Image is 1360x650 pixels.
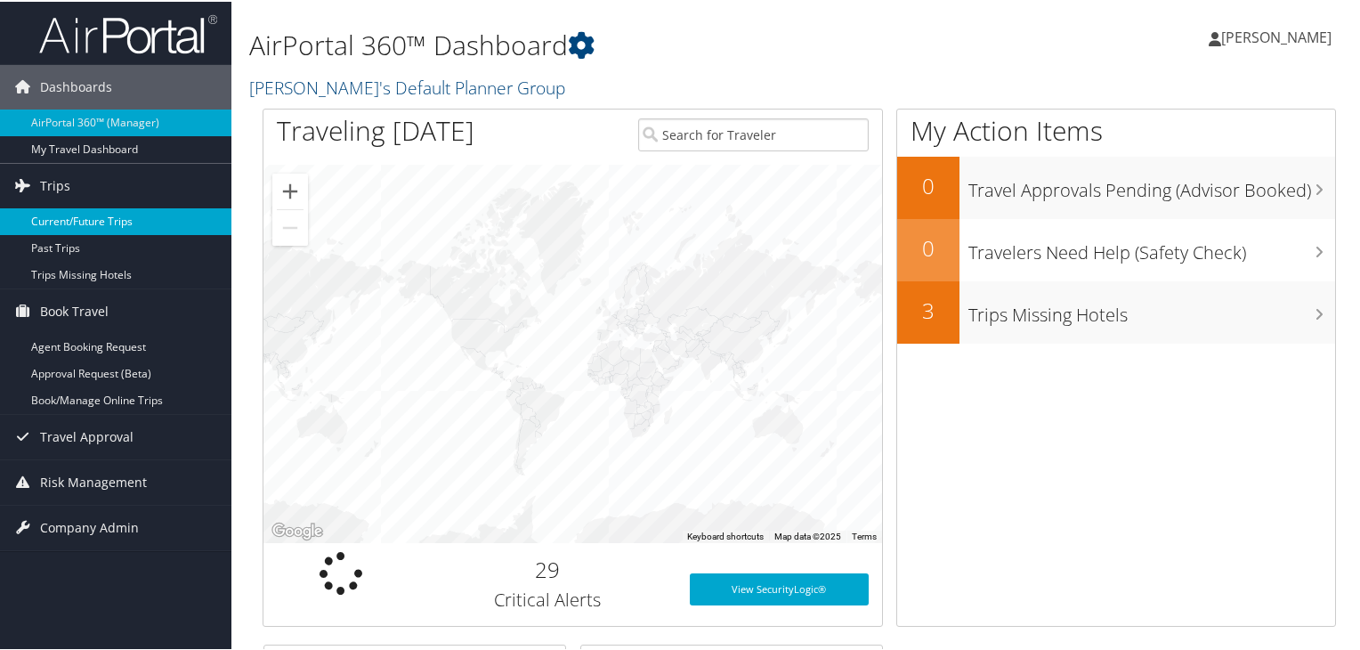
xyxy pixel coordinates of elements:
a: 0Travel Approvals Pending (Advisor Booked) [897,155,1335,217]
button: Zoom in [272,172,308,207]
span: Trips [40,162,70,207]
h2: 0 [897,169,959,199]
span: Company Admin [40,504,139,548]
span: Travel Approval [40,413,134,458]
span: Book Travel [40,288,109,332]
button: Keyboard shortcuts [687,529,764,541]
img: airportal-logo.png [39,12,217,53]
h1: My Action Items [897,110,1335,148]
span: [PERSON_NAME] [1221,26,1332,45]
input: Search for Traveler [638,117,870,150]
span: Map data ©2025 [774,530,841,540]
h2: 0 [897,232,959,262]
h3: Critical Alerts [432,586,663,611]
a: [PERSON_NAME]'s Default Planner Group [249,74,570,98]
a: 3Trips Missing Hotels [897,280,1335,342]
h1: Traveling [DATE] [277,110,474,148]
a: Terms (opens in new tab) [852,530,877,540]
a: [PERSON_NAME] [1209,9,1349,62]
a: 0Travelers Need Help (Safety Check) [897,217,1335,280]
h2: 29 [432,553,663,583]
img: Google [268,518,327,541]
h1: AirPortal 360™ Dashboard [249,25,983,62]
h2: 3 [897,294,959,324]
span: Risk Management [40,459,147,503]
h3: Trips Missing Hotels [968,292,1335,326]
button: Zoom out [272,208,308,244]
h3: Travelers Need Help (Safety Check) [968,230,1335,264]
h3: Travel Approvals Pending (Advisor Booked) [968,167,1335,201]
span: Dashboards [40,63,112,108]
a: Open this area in Google Maps (opens a new window) [268,518,327,541]
a: View SecurityLogic® [690,572,870,604]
